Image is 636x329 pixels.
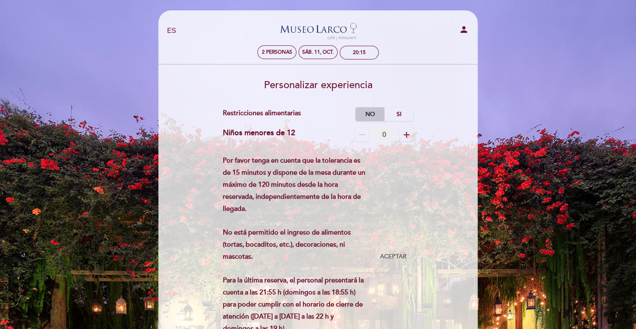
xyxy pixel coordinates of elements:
[264,79,372,91] span: Personalizar experiencia
[459,25,469,35] i: person
[302,49,334,55] div: sáb. 11, oct.
[266,20,370,42] a: Museo [PERSON_NAME][GEOGRAPHIC_DATA] - Restaurant
[384,107,413,121] label: Si
[223,128,295,141] div: Niños menores de 12
[357,130,367,140] i: remove
[353,49,366,56] div: 20:15
[459,25,469,37] button: person
[372,250,413,264] button: Aceptar
[262,49,292,55] span: 2 personas
[223,107,356,121] div: Restricciones alimentarias
[380,252,406,261] span: Aceptar
[355,107,385,121] label: No
[402,130,412,140] i: add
